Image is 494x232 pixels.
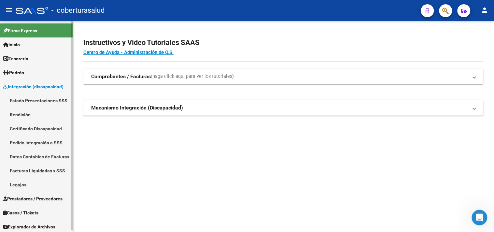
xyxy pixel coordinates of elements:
span: (haga click aquí para ver los tutoriales) [151,73,234,80]
span: Tesorería [3,55,28,62]
h2: Instructivos y Video Tutoriales SAAS [83,36,484,49]
span: Casos / Tickets [3,209,38,216]
strong: Mecanismo Integración (Discapacidad) [91,104,183,111]
span: Firma Express [3,27,37,34]
span: Explorador de Archivos [3,223,55,230]
a: Centro de Ayuda - Administración de O.S. [83,50,174,55]
span: Padrón [3,69,24,76]
mat-icon: menu [5,6,13,14]
mat-icon: person [481,6,489,14]
span: Prestadores / Proveedores [3,195,63,202]
strong: Comprobantes / Facturas [91,73,151,80]
mat-expansion-panel-header: Mecanismo Integración (Discapacidad) [83,100,484,116]
span: Integración (discapacidad) [3,83,64,90]
iframe: Intercom live chat [472,210,487,225]
span: - coberturasalud [51,3,105,18]
mat-expansion-panel-header: Comprobantes / Facturas(haga click aquí para ver los tutoriales) [83,69,484,84]
span: Inicio [3,41,20,48]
